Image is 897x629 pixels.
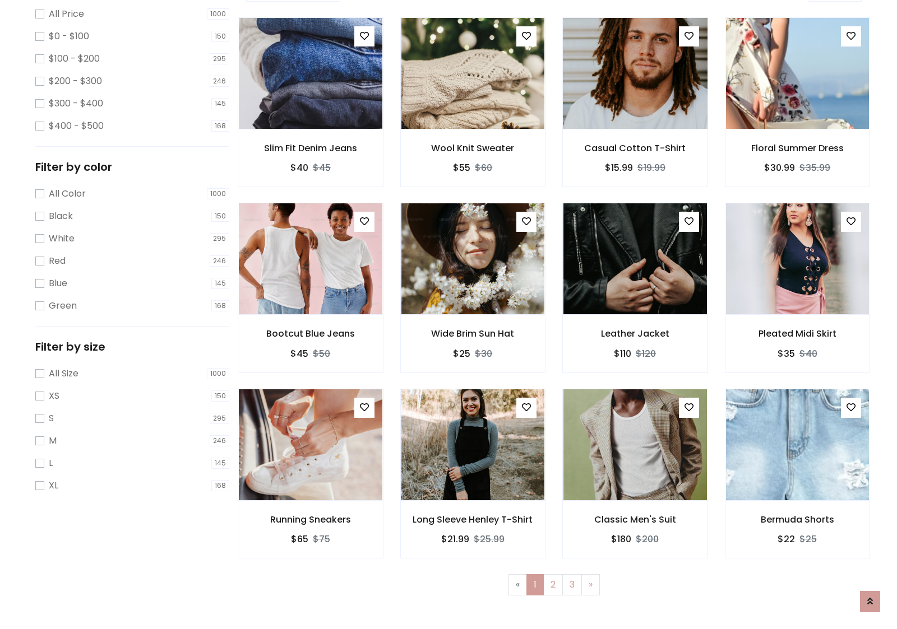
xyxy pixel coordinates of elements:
span: 150 [211,211,229,222]
h6: $15.99 [605,162,633,173]
h6: $25 [453,348,470,359]
label: Black [49,209,73,223]
label: S [49,412,54,425]
del: $40 [799,347,817,360]
h6: Bootcut Blue Jeans [238,328,383,339]
h6: $35 [778,348,795,359]
span: 145 [211,98,229,109]
h6: Wool Knit Sweater [401,143,545,153]
del: $50 [313,347,330,360]
span: 295 [210,233,229,244]
h6: Slim Fit Denim Jeans [238,143,383,153]
h6: $40 [290,162,308,173]
label: All Size [49,367,78,380]
a: 1 [526,574,544,595]
del: $35.99 [799,161,830,174]
label: Green [49,299,77,313]
del: $45 [313,161,331,174]
del: $25 [799,533,817,546]
span: 246 [210,76,229,87]
span: 145 [211,278,229,289]
h6: $110 [614,348,631,359]
label: $300 - $400 [49,97,103,110]
del: $25.99 [474,533,505,546]
h6: Running Sneakers [238,514,383,525]
span: 168 [211,480,229,491]
label: All Color [49,187,86,201]
del: $19.99 [637,161,665,174]
label: L [49,456,53,470]
h5: Filter by color [35,160,229,174]
span: 1000 [207,368,229,379]
h6: $45 [290,348,308,359]
h6: $30.99 [764,162,795,173]
a: Next [581,574,600,595]
label: Red [49,254,66,268]
label: M [49,434,57,448]
span: 168 [211,120,229,132]
span: 150 [211,390,229,402]
label: White [49,232,75,245]
h6: Floral Summer Dress [725,143,870,153]
span: 246 [210,255,229,267]
h6: $21.99 [441,534,469,544]
label: $400 - $500 [49,119,104,133]
h5: Filter by size [35,340,229,353]
span: 168 [211,300,229,311]
h6: Bermuda Shorts [725,514,870,525]
del: $30 [475,347,492,360]
h6: Long Sleeve Henley T-Shirt [401,514,545,525]
span: 295 [210,53,229,64]
label: $100 - $200 [49,52,100,66]
span: 246 [210,435,229,446]
label: $200 - $300 [49,74,102,88]
label: XL [49,479,58,492]
del: $200 [636,533,659,546]
del: $120 [636,347,656,360]
label: All Price [49,7,84,21]
h6: $180 [611,534,631,544]
span: 295 [210,413,229,424]
a: 2 [543,574,563,595]
h6: Pleated Midi Skirt [725,328,870,339]
h6: Wide Brim Sun Hat [401,328,545,339]
h6: Classic Men's Suit [563,514,708,525]
h6: Casual Cotton T-Shirt [563,143,708,153]
span: 1000 [207,8,229,20]
a: 3 [562,574,582,595]
span: 150 [211,31,229,42]
h6: $22 [778,534,795,544]
label: XS [49,389,59,403]
span: » [589,578,593,591]
h6: $55 [453,162,470,173]
label: Blue [49,277,67,290]
label: $0 - $100 [49,30,89,43]
span: 1000 [207,188,229,199]
h6: $65 [291,534,308,544]
h6: Leather Jacket [563,328,708,339]
del: $75 [313,533,330,546]
del: $60 [475,161,492,174]
nav: Page navigation [246,574,862,595]
span: 145 [211,458,229,469]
